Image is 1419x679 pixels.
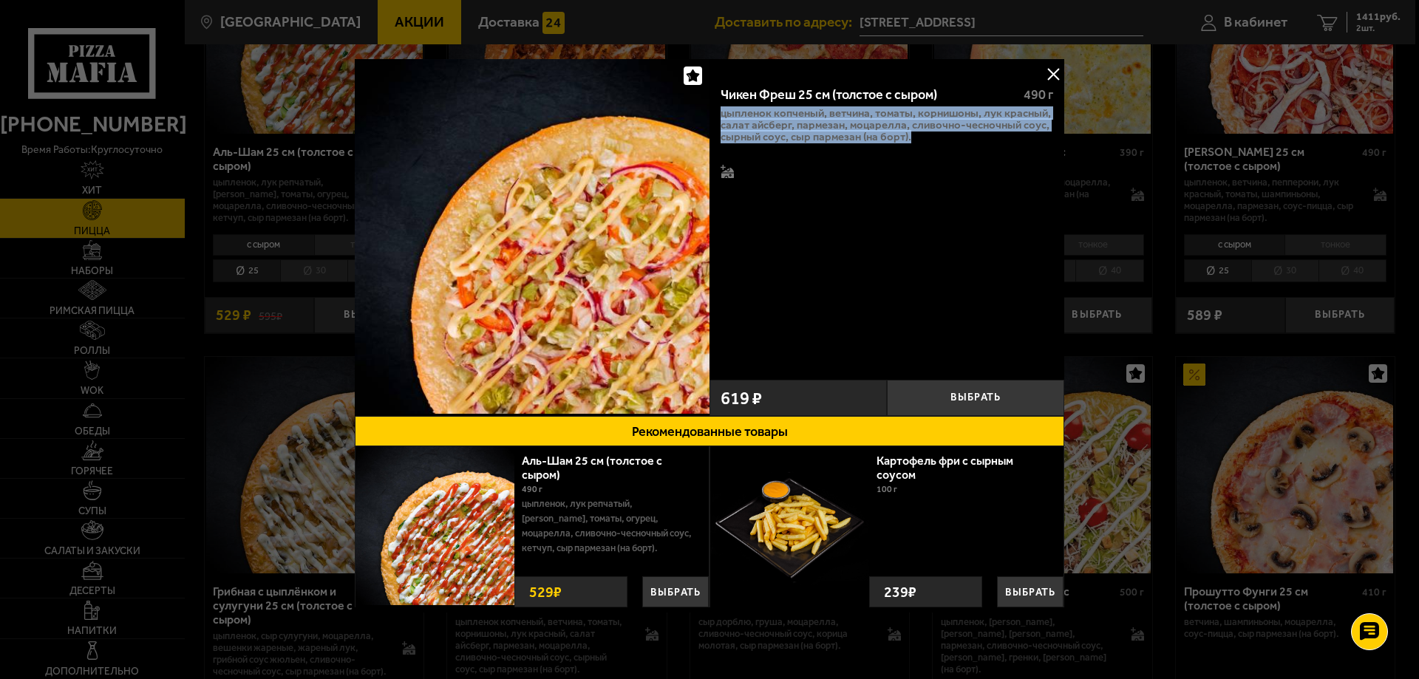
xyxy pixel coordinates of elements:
[997,576,1064,607] button: Выбрать
[355,416,1064,446] button: Рекомендованные товары
[721,107,1053,143] p: цыпленок копченый, ветчина, томаты, корнишоны, лук красный, салат айсберг, пармезан, моцарелла, с...
[721,87,1011,103] div: Чикен Фреш 25 см (толстое с сыром)
[880,577,920,607] strong: 239 ₽
[721,389,762,407] span: 619 ₽
[877,484,897,494] span: 100 г
[522,484,542,494] span: 490 г
[355,59,709,416] a: Чикен Фреш 25 см (толстое с сыром)
[522,454,662,482] a: Аль-Шам 25 см (толстое с сыром)
[887,380,1064,416] button: Выбрать
[522,497,698,556] p: цыпленок, лук репчатый, [PERSON_NAME], томаты, огурец, моцарелла, сливочно-чесночный соус, кетчуп...
[525,577,565,607] strong: 529 ₽
[355,59,709,414] img: Чикен Фреш 25 см (толстое с сыром)
[642,576,709,607] button: Выбрать
[1024,86,1053,103] span: 490 г
[877,454,1013,482] a: Картофель фри с сырным соусом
